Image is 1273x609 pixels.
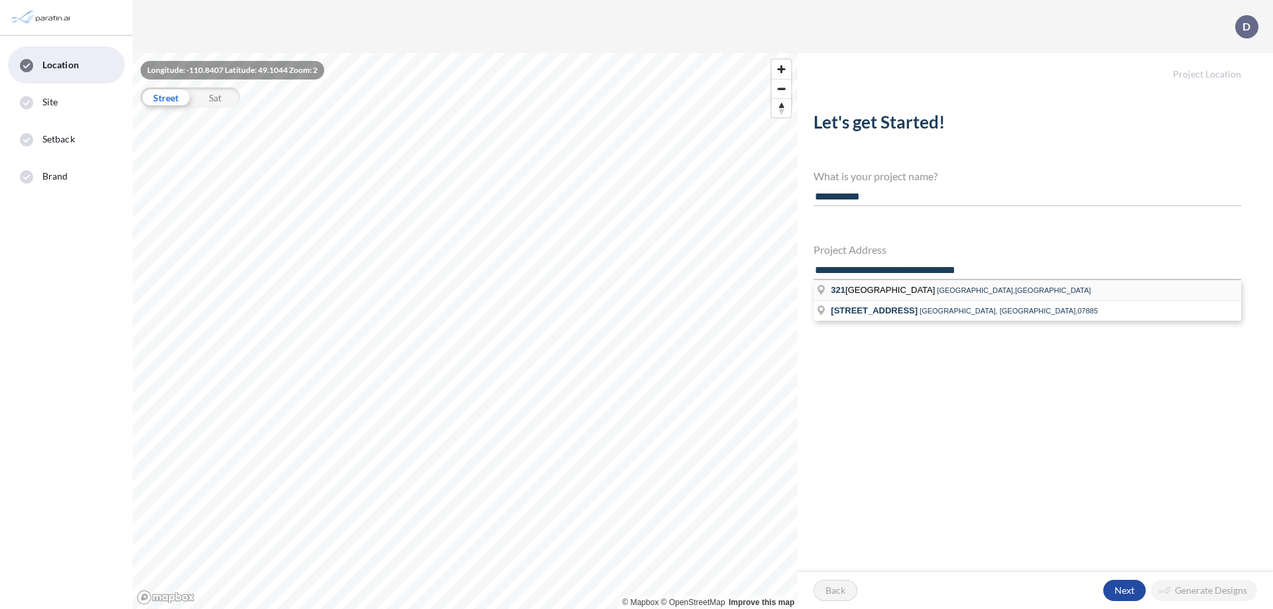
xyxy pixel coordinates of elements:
h5: Project Location [798,53,1273,80]
h4: Project Address [814,243,1241,256]
div: Longitude: -110.8407 Latitude: 49.1044 Zoom: 2 [141,61,324,80]
a: OpenStreetMap [661,598,725,607]
span: [GEOGRAPHIC_DATA], [GEOGRAPHIC_DATA],07885 [920,307,1098,315]
h2: Let's get Started! [814,112,1241,138]
span: Brand [42,170,68,183]
button: Zoom in [772,60,791,79]
button: Zoom out [772,79,791,98]
span: Location [42,58,79,72]
img: Parafin [10,5,74,30]
button: Next [1103,580,1146,601]
a: Improve this map [729,598,794,607]
span: 321 [831,285,845,295]
span: Reset bearing to north [772,99,791,117]
a: Mapbox [623,598,659,607]
span: [STREET_ADDRESS] [831,305,918,315]
p: Next [1115,584,1134,597]
span: Zoom out [772,80,791,98]
button: Reset bearing to north [772,98,791,117]
div: Street [141,87,190,107]
div: Sat [190,87,240,107]
a: Mapbox homepage [137,590,195,605]
span: [GEOGRAPHIC_DATA],[GEOGRAPHIC_DATA] [937,286,1091,294]
span: Site [42,95,58,109]
span: Setback [42,133,75,146]
p: D [1243,21,1250,32]
span: [GEOGRAPHIC_DATA] [831,285,937,295]
canvas: Map [133,53,798,609]
h4: What is your project name? [814,170,1241,182]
